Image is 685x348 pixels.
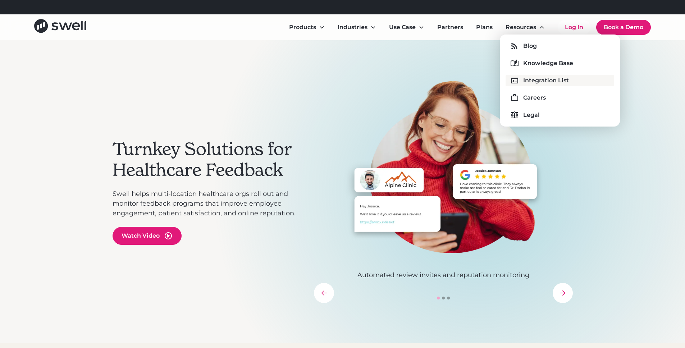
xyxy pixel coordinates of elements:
[122,232,160,240] div: Watch Video
[442,297,445,299] div: Show slide 2 of 3
[383,20,430,35] div: Use Case
[314,81,573,303] div: carousel
[437,297,440,299] div: Show slide 1 of 3
[470,20,498,35] a: Plans
[314,283,334,303] div: previous slide
[523,93,546,102] div: Careers
[283,20,330,35] div: Products
[289,23,316,32] div: Products
[506,92,614,104] a: Careers
[314,81,573,280] div: 1 of 3
[113,227,182,245] a: open lightbox
[500,20,551,35] div: Resources
[389,23,416,32] div: Use Case
[596,20,651,35] a: Book a Demo
[338,23,367,32] div: Industries
[314,270,573,280] p: Automated review invites and reputation monitoring
[553,283,573,303] div: next slide
[558,20,590,35] a: Log In
[34,19,86,35] a: home
[500,35,620,127] nav: Resources
[523,42,537,50] div: Blog
[113,139,307,180] h2: Turnkey Solutions for Healthcare Feedback
[431,20,469,35] a: Partners
[558,270,685,348] iframe: Chat Widget
[523,111,540,119] div: Legal
[506,109,614,121] a: Legal
[447,297,450,299] div: Show slide 3 of 3
[506,75,614,86] a: Integration List
[506,58,614,69] a: Knowledge Base
[523,59,573,68] div: Knowledge Base
[506,40,614,52] a: Blog
[523,76,569,85] div: Integration List
[113,189,307,218] p: Swell helps multi-location healthcare orgs roll out and monitor feedback programs that improve em...
[506,23,536,32] div: Resources
[332,20,382,35] div: Industries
